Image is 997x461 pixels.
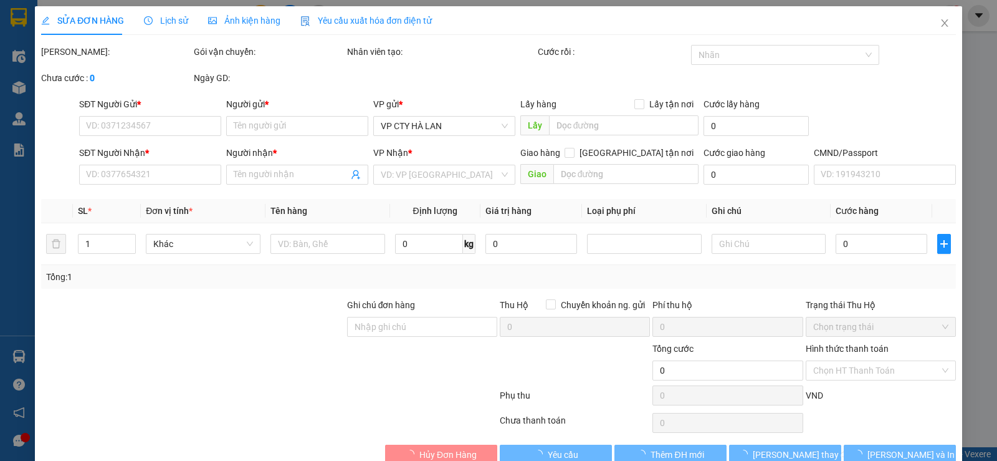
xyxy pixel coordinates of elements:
[553,164,699,184] input: Dọc đường
[208,16,280,26] span: Ảnh kiện hàng
[300,16,310,26] img: icon
[927,6,962,41] button: Close
[347,45,536,59] div: Nhân viên tạo:
[373,148,408,158] span: VP Nhận
[575,146,699,160] span: [GEOGRAPHIC_DATA] tận nơi
[41,45,191,59] div: [PERSON_NAME]:
[208,16,217,25] span: picture
[556,298,650,312] span: Chuyển khoản ng. gửi
[226,146,368,160] div: Người nhận
[463,234,475,254] span: kg
[712,234,826,254] input: Ghi Chú
[704,99,760,109] label: Cước lấy hàng
[500,300,528,310] span: Thu Hộ
[534,450,548,459] span: loading
[153,235,253,253] span: Khác
[582,199,707,223] th: Loại phụ phí
[79,97,221,111] div: SĐT Người Gửi
[499,414,651,435] div: Chưa thanh toán
[300,16,432,26] span: Yêu cầu xuất hóa đơn điện tử
[814,146,956,160] div: CMND/Passport
[538,45,688,59] div: Cước rồi :
[520,99,556,109] span: Lấy hàng
[704,116,809,136] input: Cước lấy hàng
[806,298,956,312] div: Trạng thái Thu Hộ
[413,206,457,216] span: Định lượng
[652,298,803,317] div: Phí thu hộ
[226,97,368,111] div: Người gửi
[406,450,419,459] span: loading
[704,165,809,185] input: Cước giao hàng
[347,300,416,310] label: Ghi chú đơn hàng
[806,344,889,354] label: Hình thức thanh toán
[46,270,386,284] div: Tổng: 1
[937,234,951,254] button: plus
[46,234,66,254] button: delete
[41,71,191,85] div: Chưa cước :
[520,115,549,135] span: Lấy
[652,344,694,354] span: Tổng cước
[146,206,193,216] span: Đơn vị tính
[270,206,307,216] span: Tên hàng
[79,146,221,160] div: SĐT Người Nhận
[41,16,50,25] span: edit
[41,16,124,26] span: SỬA ĐƠN HÀNG
[644,97,699,111] span: Lấy tận nơi
[938,239,950,249] span: plus
[707,199,831,223] th: Ghi chú
[806,391,823,400] span: VND
[347,317,497,337] input: Ghi chú đơn hàng
[549,115,699,135] input: Dọc đường
[373,97,515,111] div: VP gửi
[520,148,560,158] span: Giao hàng
[194,71,344,85] div: Ngày GD:
[637,450,651,459] span: loading
[940,18,950,28] span: close
[144,16,153,25] span: clock-circle
[704,148,765,158] label: Cước giao hàng
[194,45,344,59] div: Gói vận chuyển:
[739,450,753,459] span: loading
[836,206,879,216] span: Cước hàng
[499,389,651,410] div: Phụ thu
[813,318,948,336] span: Chọn trạng thái
[485,206,532,216] span: Giá trị hàng
[351,170,361,180] span: user-add
[78,206,88,216] span: SL
[381,117,508,135] span: VP CTY HÀ LAN
[520,164,553,184] span: Giao
[270,234,385,254] input: VD: Bàn, Ghế
[90,73,95,83] b: 0
[854,450,867,459] span: loading
[144,16,188,26] span: Lịch sử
